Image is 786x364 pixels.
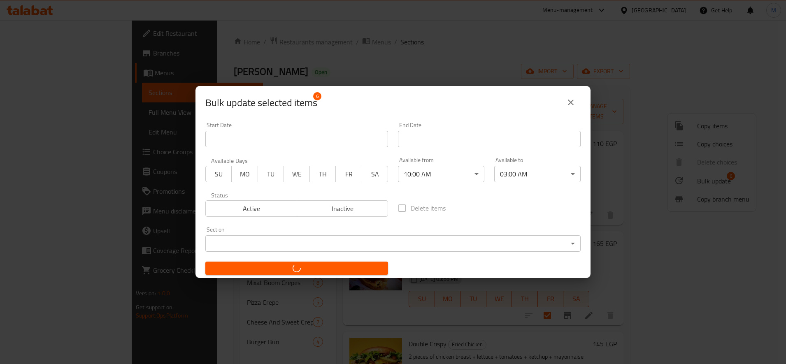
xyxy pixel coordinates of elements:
[209,168,228,180] span: SU
[261,168,281,180] span: TU
[287,168,307,180] span: WE
[258,166,284,182] button: TU
[494,166,581,182] div: 03:00 AM
[313,92,321,100] span: 6
[205,235,581,252] div: ​
[362,166,388,182] button: SA
[297,200,388,217] button: Inactive
[561,93,581,112] button: close
[284,166,310,182] button: WE
[313,168,333,180] span: TH
[235,168,254,180] span: MO
[335,166,362,182] button: FR
[300,203,385,215] span: Inactive
[309,166,336,182] button: TH
[398,166,484,182] div: 10:00 AM
[365,168,385,180] span: SA
[205,166,232,182] button: SU
[205,200,297,217] button: Active
[209,203,294,215] span: Active
[231,166,258,182] button: MO
[339,168,358,180] span: FR
[411,203,446,213] span: Delete items
[205,96,317,109] span: Selected items count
